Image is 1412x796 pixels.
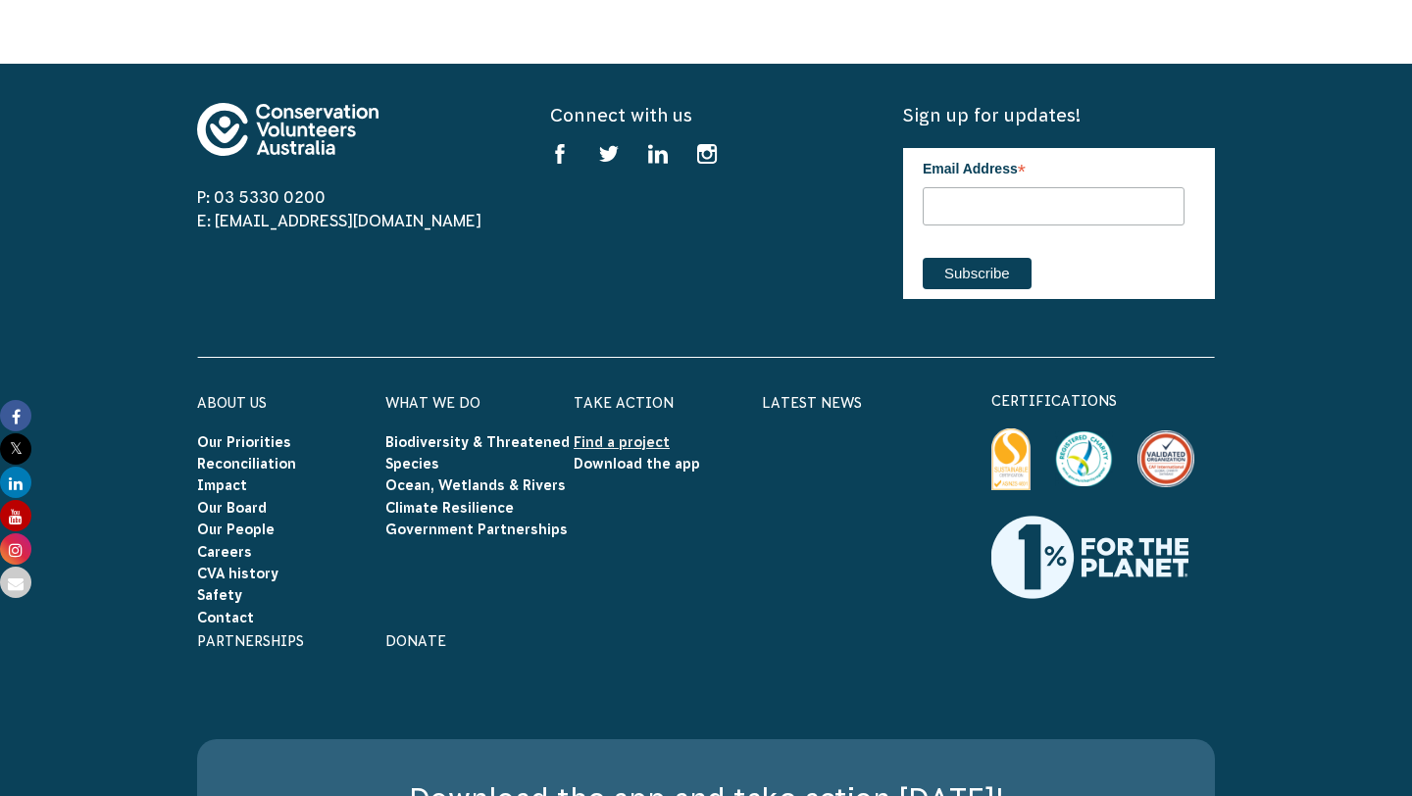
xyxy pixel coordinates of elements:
a: Partnerships [197,633,304,649]
img: logo-footer.svg [197,103,378,156]
a: Government Partnerships [385,522,568,537]
a: Find a project [574,434,670,450]
label: Email Address [923,148,1185,185]
h5: Sign up for updates! [903,103,1215,127]
a: Ocean, Wetlands & Rivers [385,477,566,493]
a: What We Do [385,395,480,411]
h5: Connect with us [550,103,862,127]
a: Our People [197,522,275,537]
input: Subscribe [923,258,1032,289]
a: Reconciliation [197,456,296,472]
a: Climate Resilience [385,500,514,516]
a: Download the app [574,456,700,472]
a: Our Board [197,500,267,516]
a: Latest News [762,395,862,411]
a: Safety [197,587,242,603]
a: About Us [197,395,267,411]
a: Donate [385,633,446,649]
a: Impact [197,477,247,493]
p: certifications [991,389,1215,413]
a: Contact [197,610,254,625]
a: Careers [197,544,252,560]
a: Biodiversity & Threatened Species [385,434,570,472]
a: P: 03 5330 0200 [197,188,326,206]
a: CVA history [197,566,278,581]
a: Our Priorities [197,434,291,450]
a: Take Action [574,395,674,411]
a: E: [EMAIL_ADDRESS][DOMAIN_NAME] [197,212,481,229]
